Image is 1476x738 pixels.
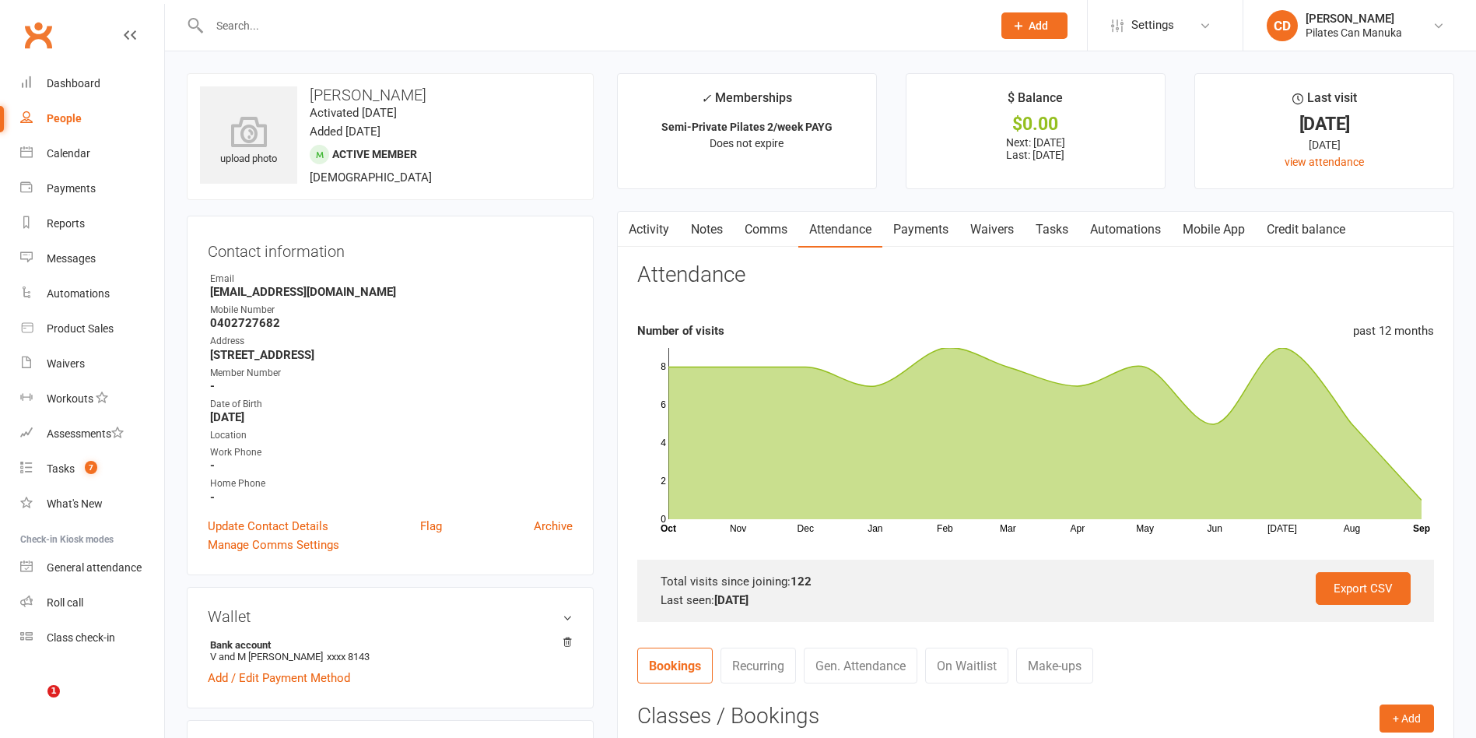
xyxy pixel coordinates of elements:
div: Waivers [47,357,85,370]
li: V and M [PERSON_NAME] [208,637,573,665]
div: Mobile Number [210,303,573,318]
h3: Attendance [637,263,745,287]
a: Comms [734,212,798,248]
a: Credit balance [1256,212,1356,248]
a: Archive [534,517,573,536]
a: Waivers [20,346,164,381]
div: Calendar [47,147,90,160]
div: $0.00 [920,116,1151,132]
input: Search... [205,15,981,37]
strong: [DATE] [714,593,749,607]
strong: 122 [791,575,812,589]
span: 7 [85,461,97,474]
iframe: Intercom live chat [16,685,53,722]
div: Date of Birth [210,397,573,412]
a: Calendar [20,136,164,171]
strong: Number of visits [637,324,724,338]
div: Total visits since joining: [661,572,1411,591]
div: What's New [47,497,103,510]
div: [PERSON_NAME] [1306,12,1402,26]
h3: [PERSON_NAME] [200,86,580,104]
span: Does not expire [710,137,784,149]
div: General attendance [47,561,142,574]
a: Payments [882,212,959,248]
div: Automations [47,287,110,300]
i: ✓ [701,91,711,106]
h3: Contact information [208,237,573,260]
a: Bookings [637,648,713,684]
a: Export CSV [1316,572,1411,605]
strong: 0402727682 [210,316,573,330]
div: CD [1267,10,1298,41]
div: Work Phone [210,445,573,460]
div: Messages [47,252,96,265]
a: Tasks [1025,212,1079,248]
a: Flag [420,517,442,536]
a: Reports [20,206,164,241]
a: What's New [20,487,164,522]
div: [DATE] [1209,116,1439,132]
strong: Semi-Private Pilates 2/week PAYG [661,121,833,133]
div: [DATE] [1209,136,1439,153]
a: view attendance [1285,156,1364,168]
a: Automations [20,276,164,311]
strong: - [210,379,573,393]
a: Dashboard [20,66,164,101]
strong: - [210,459,573,473]
div: Home Phone [210,476,573,491]
a: Activity [618,212,680,248]
div: Address [210,334,573,349]
button: + Add [1380,705,1434,733]
span: Settings [1131,8,1174,43]
a: On Waitlist [925,648,1008,684]
a: Assessments [20,416,164,452]
a: Gen. Attendance [804,648,917,684]
a: Make-ups [1016,648,1093,684]
a: Add / Edit Payment Method [208,669,350,687]
p: Next: [DATE] Last: [DATE] [920,136,1151,161]
div: Class check-in [47,631,115,644]
div: Email [210,272,573,286]
a: Messages [20,241,164,276]
a: Product Sales [20,311,164,346]
div: Product Sales [47,322,114,335]
div: Tasks [47,462,75,475]
a: Tasks 7 [20,452,164,487]
span: [DEMOGRAPHIC_DATA] [310,170,432,184]
a: Class kiosk mode [20,620,164,655]
a: Waivers [959,212,1025,248]
div: upload photo [200,116,297,167]
span: Add [1029,19,1048,32]
a: People [20,101,164,136]
div: Reports [47,217,85,230]
div: People [47,112,82,125]
div: Dashboard [47,77,100,90]
h3: Classes / Bookings [637,705,1434,729]
div: Roll call [47,596,83,609]
strong: Bank account [210,639,565,651]
div: Assessments [47,427,124,440]
strong: [DATE] [210,410,573,424]
div: Memberships [701,88,792,117]
strong: [EMAIL_ADDRESS][DOMAIN_NAME] [210,285,573,299]
time: Added [DATE] [310,125,380,139]
div: Member Number [210,366,573,381]
div: Last visit [1292,88,1357,116]
a: Manage Comms Settings [208,536,339,554]
span: Active member [332,148,417,160]
a: Automations [1079,212,1172,248]
div: Last seen: [661,591,1411,610]
a: Mobile App [1172,212,1256,248]
span: 1 [47,685,60,698]
a: Clubworx [19,16,58,54]
strong: [STREET_ADDRESS] [210,348,573,362]
div: Payments [47,182,96,195]
span: xxxx 8143 [327,651,370,662]
div: Location [210,428,573,443]
h3: Wallet [208,608,573,625]
a: Payments [20,171,164,206]
a: Notes [680,212,734,248]
a: Update Contact Details [208,517,328,536]
button: Add [1001,12,1068,39]
a: Roll call [20,585,164,620]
